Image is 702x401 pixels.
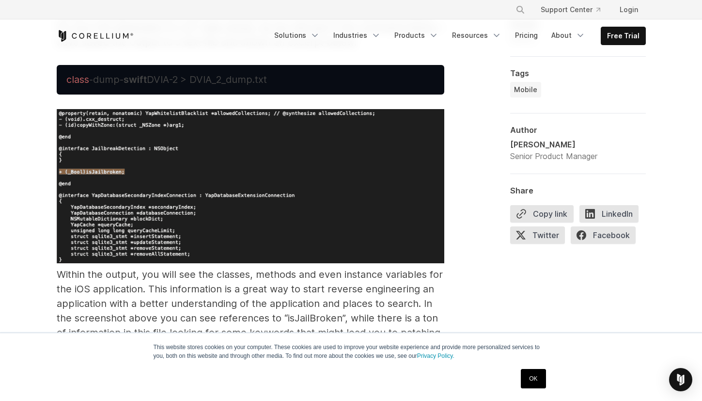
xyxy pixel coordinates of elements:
div: [PERSON_NAME] [510,139,597,150]
span: class [66,74,89,85]
img: image-png-Feb-23-2023-04-26-28-6484-PM.png [57,109,444,263]
a: Products [389,27,444,44]
p: This website stores cookies on your computer. These cookies are used to improve your website expe... [154,343,549,360]
a: Support Center [533,1,608,18]
span: -dump- DVIA-2 > DVIA_2_dump.txt [89,74,267,85]
a: Resources [446,27,507,44]
div: Author [510,125,646,135]
a: Mobile [510,82,541,97]
div: Tags [510,68,646,78]
a: Privacy Policy. [417,353,454,359]
button: Search [512,1,529,18]
a: OK [521,369,546,388]
span: LinkedIn [579,205,639,223]
a: Login [612,1,646,18]
div: Navigation Menu [268,27,646,45]
div: Share [510,186,646,195]
a: Facebook [571,226,641,248]
a: About [546,27,591,44]
span: Mobile [514,85,537,95]
a: Industries [328,27,387,44]
a: Pricing [509,27,544,44]
span: Facebook [571,226,636,244]
div: Senior Product Manager [510,150,597,162]
div: Open Intercom Messenger [669,368,692,391]
a: Free Trial [601,27,645,45]
a: Corellium Home [57,30,134,42]
button: Copy link [510,205,574,223]
a: LinkedIn [579,205,644,226]
a: Solutions [268,27,326,44]
div: Navigation Menu [504,1,646,18]
strong: swift [124,74,147,85]
span: Twitter [510,226,565,244]
a: Twitter [510,226,571,248]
